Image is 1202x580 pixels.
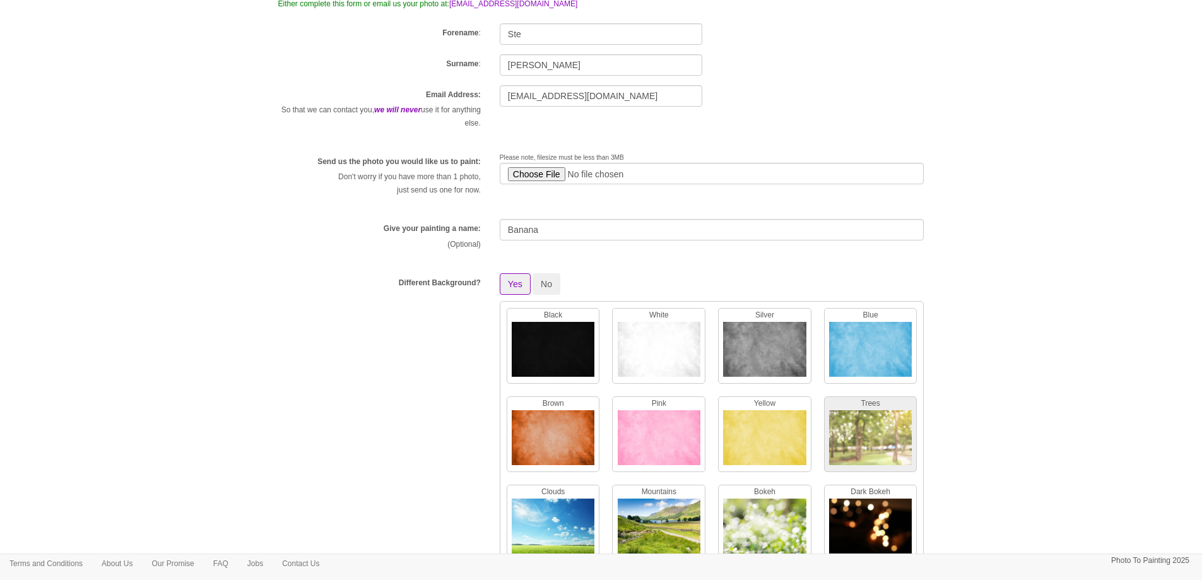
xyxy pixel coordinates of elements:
[829,322,912,383] img: Blue
[533,273,560,295] button: No
[618,410,700,471] img: Pink
[723,322,806,383] img: Silver
[500,273,531,295] button: Yes
[825,309,917,322] p: Blue
[613,397,705,410] p: Pink
[723,410,806,471] img: Yellow
[512,410,594,471] img: Brown
[278,104,481,130] p: So that we can contact you, use it for anything else.
[92,554,142,573] a: About Us
[829,410,912,471] img: Trees
[442,28,478,38] label: Forename
[278,238,481,251] p: (Optional)
[723,499,806,560] img: Bokeh
[204,554,238,573] a: FAQ
[512,322,594,383] img: Black
[719,397,811,410] p: Yellow
[613,309,705,322] p: White
[142,554,203,573] a: Our Promise
[512,499,594,560] img: Clouds
[446,59,478,69] label: Surname
[1111,554,1189,567] p: Photo To Painting 2025
[273,554,329,573] a: Contact Us
[719,485,811,499] p: Bokeh
[507,397,599,410] p: Brown
[399,278,481,288] label: Different Background?
[384,223,481,234] label: Give your painting a name:
[317,157,481,167] label: Send us the photo you would like us to paint:
[618,499,700,560] img: Mountains
[500,154,624,161] span: Please note, filesize must be less than 3MB
[613,485,705,499] p: Mountains
[426,90,481,100] label: Email Address:
[269,54,490,73] div: :
[719,309,811,322] p: Silver
[507,309,599,322] p: Black
[825,397,917,410] p: Trees
[238,554,273,573] a: Jobs
[269,23,490,42] div: :
[374,105,421,114] em: we will never
[507,485,599,499] p: Clouds
[278,170,481,197] p: Don't worry if you have more than 1 photo, just send us one for now.
[825,485,917,499] p: Dark Bokeh
[618,322,700,383] img: White
[829,499,912,560] img: Dark Bokeh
